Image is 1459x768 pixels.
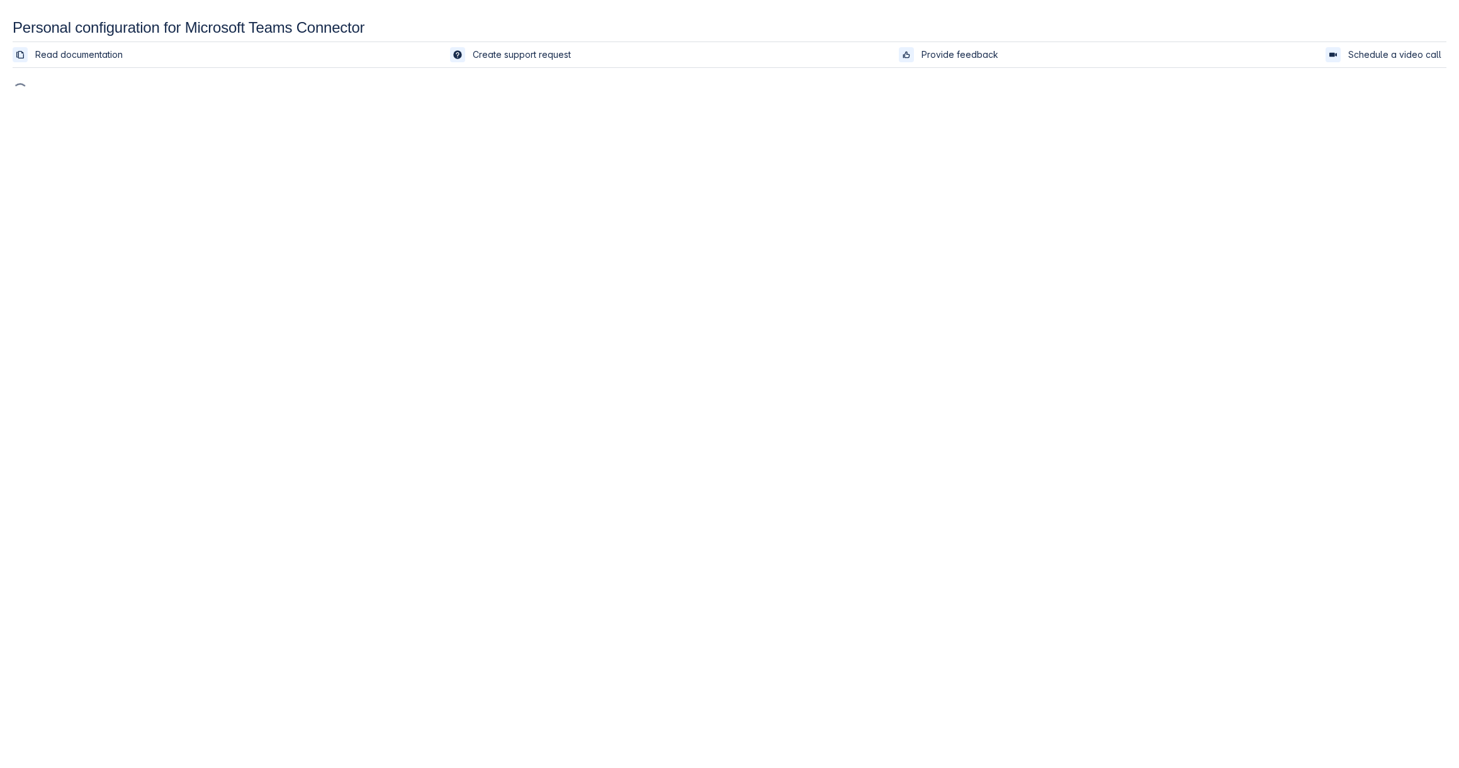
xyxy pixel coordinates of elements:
[473,48,571,61] span: Create support request
[1348,48,1441,61] span: Schedule a video call
[1328,50,1338,60] span: videoCall
[1326,47,1446,62] a: Schedule a video call
[453,50,463,60] span: support
[15,50,25,60] span: documentation
[450,47,576,62] a: Create support request
[921,48,998,61] span: Provide feedback
[901,50,911,60] span: feedback
[899,47,1003,62] a: Provide feedback
[35,48,123,61] span: Read documentation
[13,19,1446,36] div: Personal configuration for Microsoft Teams Connector
[13,47,128,62] a: Read documentation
